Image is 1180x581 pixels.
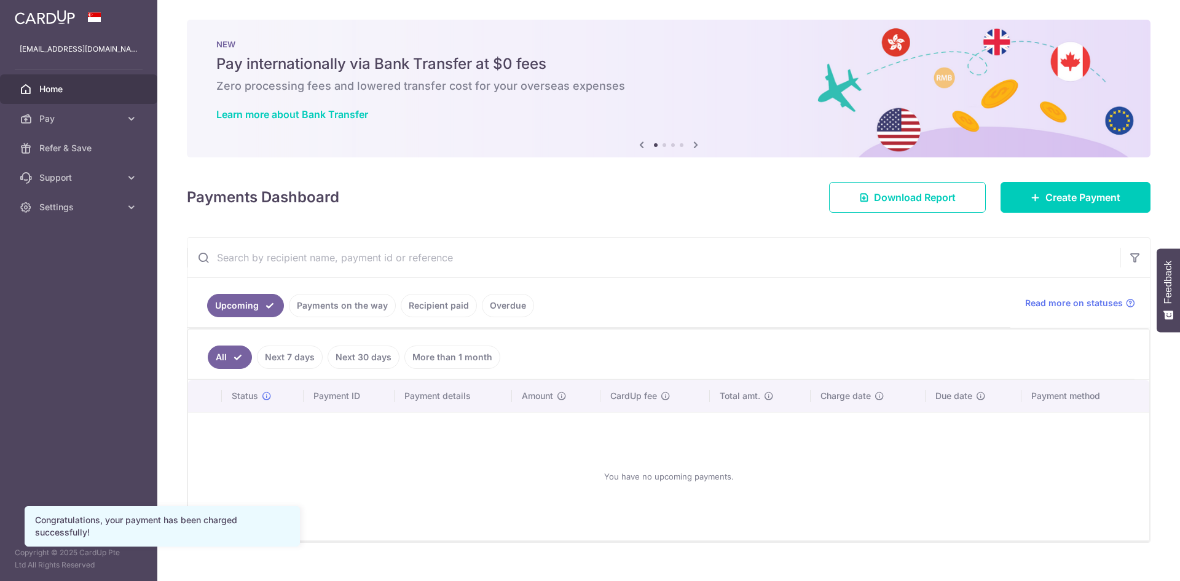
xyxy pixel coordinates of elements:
span: Amount [522,390,553,402]
span: Due date [935,390,972,402]
span: Pay [39,113,120,125]
a: Download Report [829,182,986,213]
span: Settings [39,201,120,213]
span: Download Report [874,190,956,205]
a: Next 7 days [257,346,323,369]
a: All [208,346,252,369]
span: Feedback [1163,261,1174,304]
div: Congratulations, your payment has been charged successfully! [35,514,289,539]
th: Payment ID [304,380,395,412]
a: Payments on the way [289,294,396,317]
div: You have no upcoming payments. [203,422,1135,531]
span: Status [232,390,258,402]
span: Support [39,172,120,184]
span: Create Payment [1045,190,1120,205]
a: More than 1 month [404,346,500,369]
input: Search by recipient name, payment id or reference [187,238,1120,277]
a: Recipient paid [401,294,477,317]
a: Learn more about Bank Transfer [216,108,368,121]
span: Charge date [820,390,871,402]
th: Payment method [1021,380,1149,412]
p: [EMAIL_ADDRESS][DOMAIN_NAME] [20,43,138,55]
a: Create Payment [1001,182,1150,213]
span: Read more on statuses [1025,297,1123,309]
a: Overdue [482,294,534,317]
img: Bank transfer banner [187,20,1150,157]
a: Read more on statuses [1025,297,1135,309]
p: NEW [216,39,1121,49]
img: CardUp [15,10,75,25]
h4: Payments Dashboard [187,186,339,208]
span: Total amt. [720,390,760,402]
h5: Pay internationally via Bank Transfer at $0 fees [216,54,1121,74]
iframe: Opens a widget where you can find more information [1101,544,1168,575]
span: Home [39,83,120,95]
button: Feedback - Show survey [1157,248,1180,332]
h6: Zero processing fees and lowered transfer cost for your overseas expenses [216,79,1121,93]
th: Payment details [395,380,513,412]
span: CardUp fee [610,390,657,402]
span: Refer & Save [39,142,120,154]
a: Next 30 days [328,346,399,369]
a: Upcoming [207,294,284,317]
